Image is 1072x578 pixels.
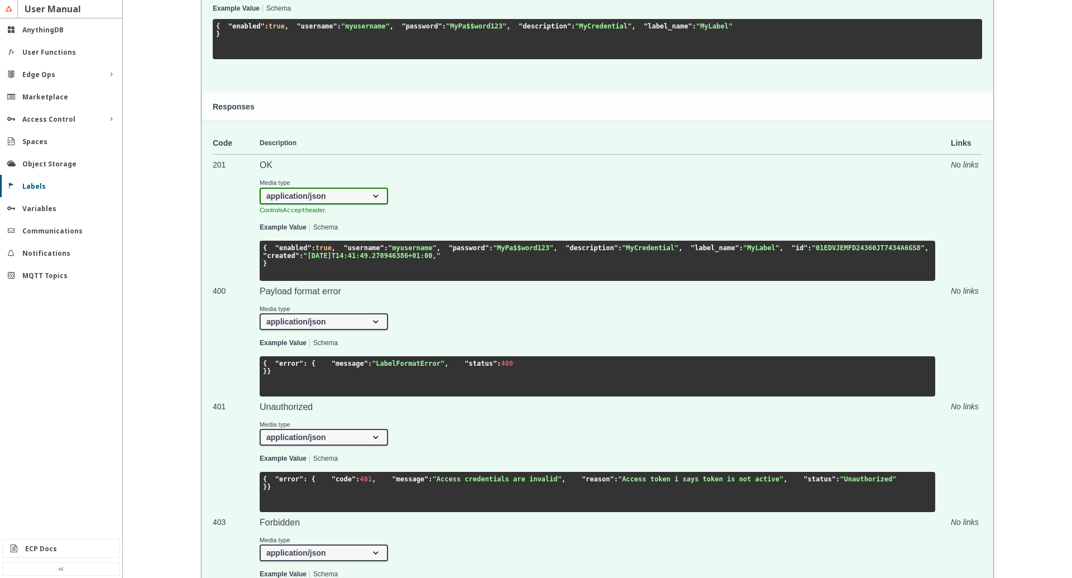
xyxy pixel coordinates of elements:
[935,132,982,155] td: Links
[260,313,388,330] select: Media Type
[384,244,388,252] span: :
[356,475,360,483] span: :
[618,475,783,483] span: "Access token i says token is not active"
[360,475,372,483] span: 401
[691,244,739,252] span: "label_name"
[390,22,394,30] span: ,
[465,360,497,367] span: "status"
[497,360,501,367] span: :
[315,244,332,252] span: true
[213,102,982,111] h4: Responses
[275,244,312,252] span: "enabled"
[275,475,304,483] span: "error"
[263,360,267,367] span: {
[260,518,935,528] p: Forbidden
[337,22,341,30] span: :
[263,252,299,260] span: "created"
[493,244,553,252] span: "MyPa$$word123"
[739,244,743,252] span: :
[263,475,267,483] span: {
[783,475,787,483] span: ,
[213,281,260,397] td: 400
[792,244,808,252] span: "id"
[566,244,618,252] span: "description"
[303,252,441,260] span: "[DATE]T14:41:49.270946386+01:00,"
[696,22,733,30] span: "MyLabel"
[840,475,896,483] span: "Unauthorized"
[213,132,260,155] td: Code
[372,475,376,483] span: ,
[260,179,388,186] small: Media type
[631,22,635,30] span: ,
[401,22,442,30] span: "password"
[553,244,557,252] span: ,
[312,244,315,252] span: :
[260,286,935,297] p: Payload format error
[582,475,614,483] span: "reason"
[260,455,307,463] button: Example Value
[297,22,337,30] span: "username"
[341,22,390,30] span: "myusername"
[644,22,692,30] span: "label_name"
[263,360,513,375] code: } }
[368,360,372,367] span: :
[446,22,506,30] span: "MyPa$$word123"
[213,155,260,281] td: 201
[260,132,935,155] td: Description
[808,244,812,252] span: :
[951,160,979,169] i: No links
[571,22,575,30] span: :
[448,244,489,252] span: "password"
[285,22,289,30] span: ,
[332,475,356,483] span: "code"
[303,360,315,367] span: : {
[313,340,338,347] button: Schema
[303,475,315,483] span: : {
[951,286,979,295] i: No links
[692,22,696,30] span: :
[275,360,304,367] span: "error"
[260,340,307,347] button: Example Value
[263,244,937,267] code: }
[344,244,384,252] span: "username"
[260,429,388,446] select: Media Type
[260,188,388,204] select: Media Type
[433,475,562,483] span: "Access credentials are invalid"
[428,475,432,483] span: :
[562,475,566,483] span: ,
[260,537,388,543] small: Media type
[213,397,260,512] td: 401
[260,544,388,561] select: Media Type
[501,360,513,367] span: 400
[313,224,338,232] button: Schema
[444,360,448,367] span: ,
[388,244,437,252] span: "myusername"
[519,22,571,30] span: "description"
[618,244,622,252] span: :
[313,455,338,463] button: Schema
[392,475,428,483] span: "message"
[332,244,336,252] span: ,
[213,5,260,13] button: Example Value
[925,244,929,252] span: ,
[265,22,269,30] span: :
[216,22,220,30] span: {
[263,244,267,252] span: {
[260,402,935,412] p: Unauthorized
[263,475,896,491] code: } }
[260,207,326,213] small: Controls header.
[437,244,441,252] span: ,
[216,22,733,38] code: }
[372,360,444,367] span: "LabelFormatError"
[836,475,840,483] span: :
[779,244,783,252] span: ,
[332,360,368,367] span: "message"
[951,402,979,411] i: No links
[260,421,388,428] small: Media type
[803,475,836,483] span: "status"
[260,224,307,232] button: Example Value
[489,244,493,252] span: :
[260,305,388,312] small: Media type
[442,22,446,30] span: :
[260,160,935,170] p: OK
